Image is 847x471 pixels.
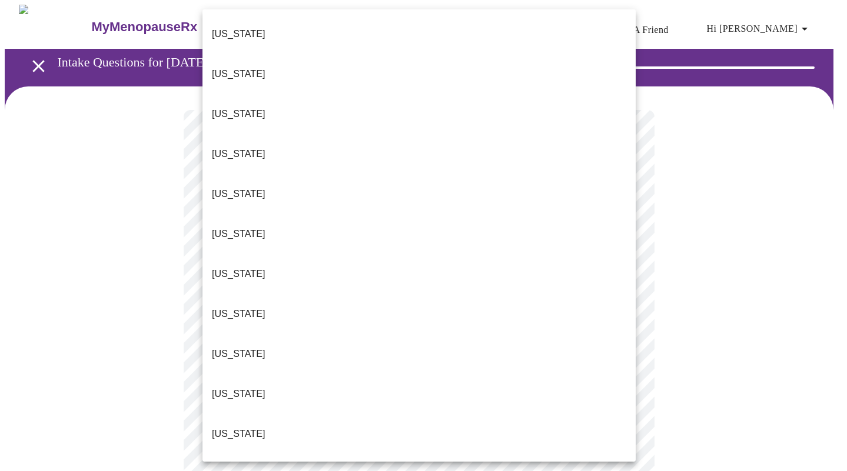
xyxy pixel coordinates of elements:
[212,187,265,201] p: [US_STATE]
[212,227,265,241] p: [US_STATE]
[212,107,265,121] p: [US_STATE]
[212,147,265,161] p: [US_STATE]
[212,307,265,321] p: [US_STATE]
[212,267,265,281] p: [US_STATE]
[212,27,265,41] p: [US_STATE]
[212,387,265,401] p: [US_STATE]
[212,347,265,361] p: [US_STATE]
[212,67,265,81] p: [US_STATE]
[212,427,265,441] p: [US_STATE]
